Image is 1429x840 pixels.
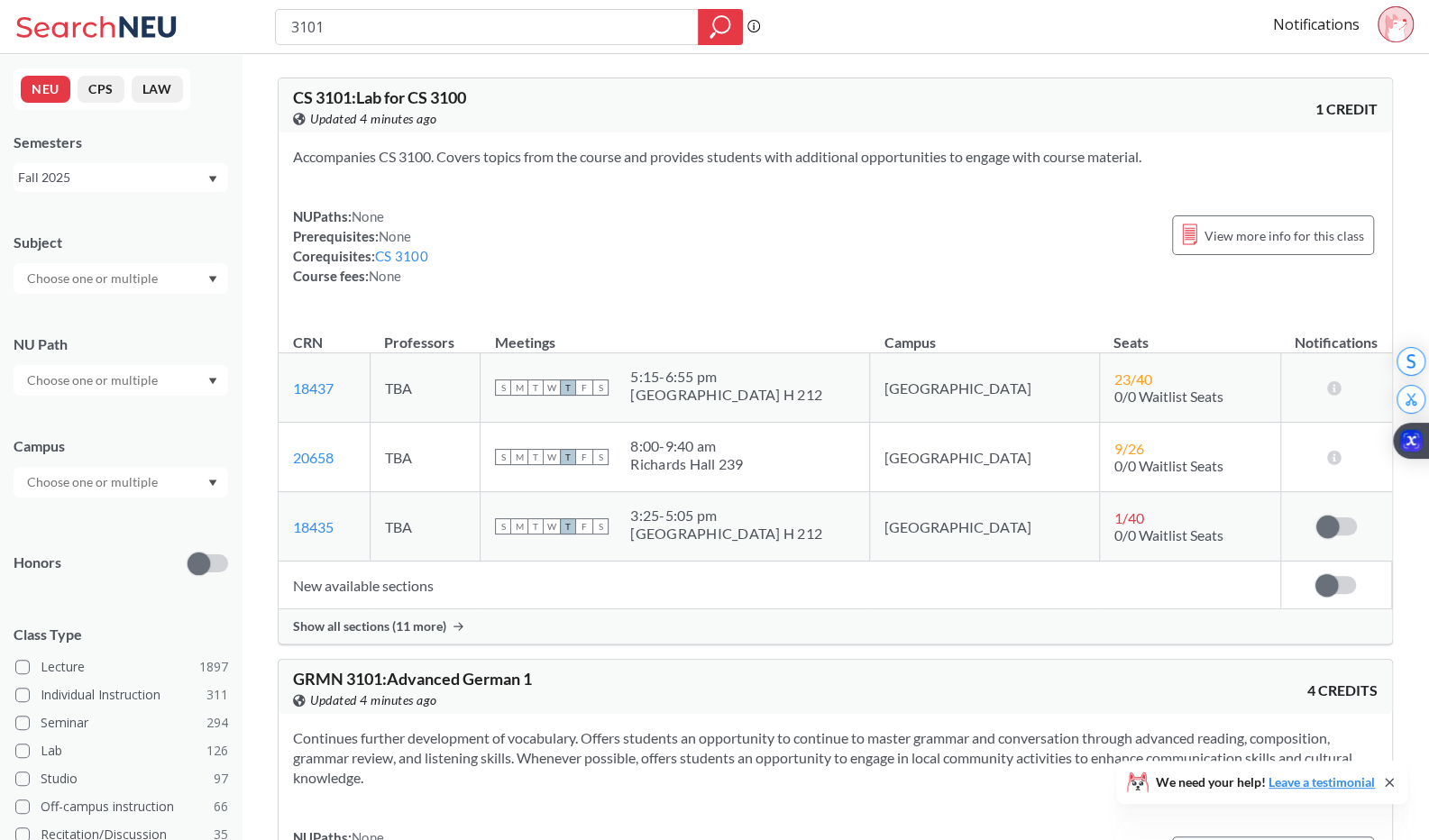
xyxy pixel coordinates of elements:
[1114,526,1223,543] span: 0/0 Waitlist Seats
[369,268,401,284] span: None
[576,518,592,534] span: F
[1307,680,1378,700] span: 4 CREDITS
[710,14,731,40] svg: magnifying glass
[14,263,228,294] div: Dropdown arrow
[1269,774,1375,790] a: Leave a testimonial
[18,370,169,391] input: Choose one or multiple
[370,492,481,562] td: TBA
[14,436,228,456] div: Campus
[208,479,217,487] svg: Dropdown arrow
[214,797,228,817] span: 66
[1280,315,1391,353] th: Notifications
[375,248,428,264] a: CS 3100
[293,669,532,689] span: GRMN 3101 : Advanced German 1
[1114,440,1144,457] span: 9 / 26
[630,368,822,386] div: 5:15 - 6:55 pm
[576,379,592,396] span: F
[78,76,124,103] button: CPS
[560,449,576,465] span: T
[293,206,428,286] div: NUPaths: Prerequisites: Corequisites: Course fees:
[208,176,217,183] svg: Dropdown arrow
[544,449,560,465] span: W
[1114,370,1152,388] span: 23 / 40
[293,379,334,397] a: 18437
[379,228,411,244] span: None
[544,518,560,534] span: W
[289,12,685,42] input: Class, professor, course number, "phrase"
[527,379,544,396] span: T
[214,769,228,789] span: 97
[527,518,544,534] span: T
[370,315,481,353] th: Professors
[206,685,228,705] span: 311
[544,379,560,396] span: W
[293,147,1378,167] section: Accompanies CS 3100. Covers topics from the course and provides students with additional opportun...
[370,353,481,423] td: TBA
[630,386,822,404] div: [GEOGRAPHIC_DATA] H 212
[527,449,544,465] span: T
[293,518,334,535] a: 18435
[495,449,511,465] span: S
[870,315,1099,353] th: Campus
[592,379,609,396] span: S
[15,739,228,762] label: Lab
[18,268,169,289] input: Choose one or multiple
[1114,388,1223,405] span: 0/0 Waitlist Seats
[370,423,481,492] td: TBA
[630,525,822,543] div: [GEOGRAPHIC_DATA] H 212
[14,233,228,252] div: Subject
[592,449,609,465] span: S
[293,87,466,107] span: CS 3101 : Lab for CS 3100
[293,333,323,352] div: CRN
[630,455,743,473] div: Richards Hall 239
[1273,14,1360,34] a: Notifications
[208,276,217,283] svg: Dropdown arrow
[1156,776,1375,789] span: We need your help!
[14,163,228,192] div: Fall 2025Dropdown arrow
[511,449,527,465] span: M
[15,767,228,790] label: Studio
[15,795,228,818] label: Off-campus instruction
[576,449,592,465] span: F
[293,449,334,466] a: 20658
[630,437,743,455] div: 8:00 - 9:40 am
[208,378,217,385] svg: Dropdown arrow
[14,467,228,498] div: Dropdown arrow
[592,518,609,534] span: S
[15,683,228,707] label: Individual Instruction
[15,655,228,679] label: Lecture
[14,365,228,396] div: Dropdown arrow
[293,618,446,635] span: Show all sections (11 more)
[310,690,437,710] span: Updated 4 minutes ago
[481,315,870,353] th: Meetings
[293,728,1378,788] section: Continues further development of vocabulary. Offers students an opportunity to continue to master...
[132,76,183,103] button: LAW
[18,168,206,187] div: Fall 2025
[310,109,437,129] span: Updated 4 minutes ago
[511,379,527,396] span: M
[1114,457,1223,474] span: 0/0 Waitlist Seats
[870,423,1099,492] td: [GEOGRAPHIC_DATA]
[495,379,511,396] span: S
[511,518,527,534] span: M
[206,741,228,761] span: 126
[870,492,1099,562] td: [GEOGRAPHIC_DATA]
[495,518,511,534] span: S
[21,76,70,103] button: NEU
[14,552,61,573] p: Honors
[199,657,228,677] span: 1897
[279,609,1392,644] div: Show all sections (11 more)
[18,471,169,493] input: Choose one or multiple
[560,379,576,396] span: T
[1315,99,1378,119] span: 1 CREDIT
[870,353,1099,423] td: [GEOGRAPHIC_DATA]
[15,711,228,735] label: Seminar
[560,518,576,534] span: T
[698,9,743,45] div: magnifying glass
[14,625,228,644] span: Class Type
[279,562,1280,609] td: New available sections
[14,132,228,152] div: Semesters
[1205,224,1364,247] span: View more info for this class
[14,334,228,354] div: NU Path
[1099,315,1280,353] th: Seats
